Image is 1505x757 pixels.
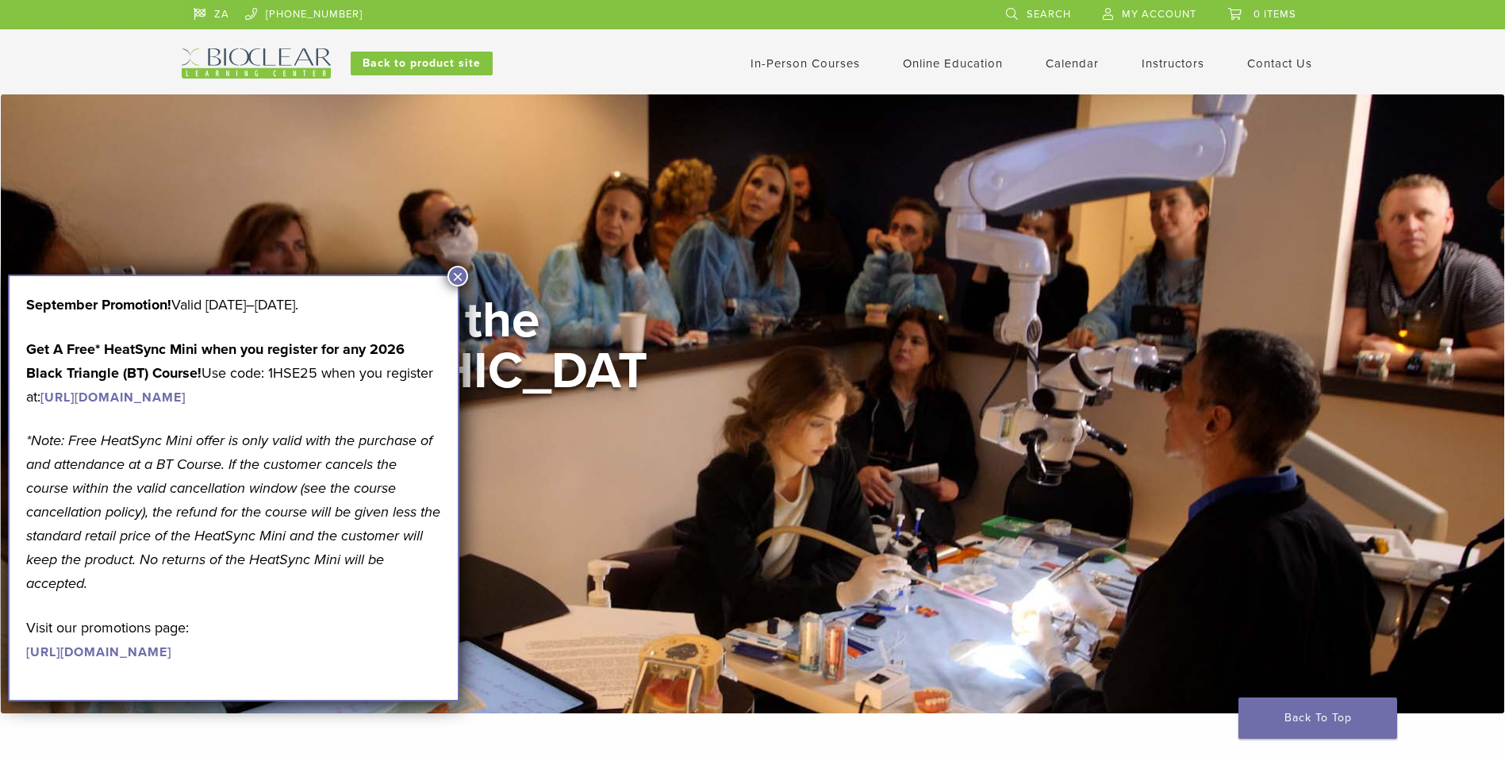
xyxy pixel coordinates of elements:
a: Calendar [1046,56,1099,71]
a: [URL][DOMAIN_NAME] [40,390,186,405]
span: Search [1027,8,1071,21]
a: Online Education [903,56,1003,71]
strong: Get A Free* HeatSync Mini when you register for any 2026 Black Triangle (BT) Course! [26,340,405,382]
p: Use code: 1HSE25 when you register at: [26,337,441,409]
span: My Account [1122,8,1196,21]
p: Visit our promotions page: [26,616,441,663]
a: [URL][DOMAIN_NAME] [26,644,171,660]
span: 0 items [1254,8,1296,21]
b: September Promotion! [26,296,171,313]
em: *Note: Free HeatSync Mini offer is only valid with the purchase of and attendance at a BT Course.... [26,432,440,592]
a: Back to product site [351,52,493,75]
button: Close [447,266,468,286]
a: Back To Top [1238,697,1397,739]
a: Contact Us [1247,56,1312,71]
a: In-Person Courses [751,56,860,71]
a: Instructors [1142,56,1204,71]
p: Valid [DATE]–[DATE]. [26,293,441,317]
img: Bioclear [182,48,331,79]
